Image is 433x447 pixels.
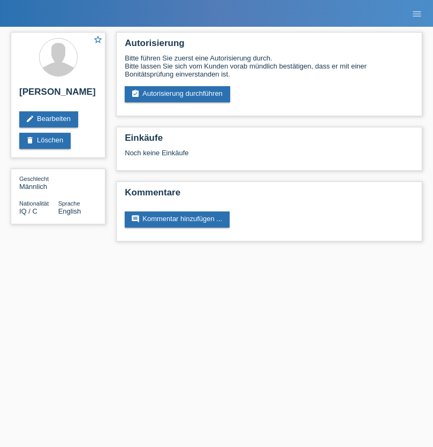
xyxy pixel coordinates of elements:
[19,200,49,207] span: Nationalität
[125,54,414,78] div: Bitte führen Sie zuerst eine Autorisierung durch. Bitte lassen Sie sich vom Kunden vorab mündlich...
[131,89,140,98] i: assignment_turned_in
[19,87,97,103] h2: [PERSON_NAME]
[19,111,78,127] a: editBearbeiten
[125,38,414,54] h2: Autorisierung
[19,207,37,215] span: Irak / C / 20.06.2011
[58,207,81,215] span: English
[19,133,71,149] a: deleteLöschen
[125,133,414,149] h2: Einkäufe
[19,176,49,182] span: Geschlecht
[93,35,103,46] a: star_border
[26,136,34,145] i: delete
[125,211,230,228] a: commentKommentar hinzufügen ...
[58,200,80,207] span: Sprache
[125,86,230,102] a: assignment_turned_inAutorisierung durchführen
[125,149,414,165] div: Noch keine Einkäufe
[412,9,422,19] i: menu
[26,115,34,123] i: edit
[131,215,140,223] i: comment
[406,10,428,17] a: menu
[125,187,414,203] h2: Kommentare
[93,35,103,44] i: star_border
[19,175,58,191] div: Männlich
